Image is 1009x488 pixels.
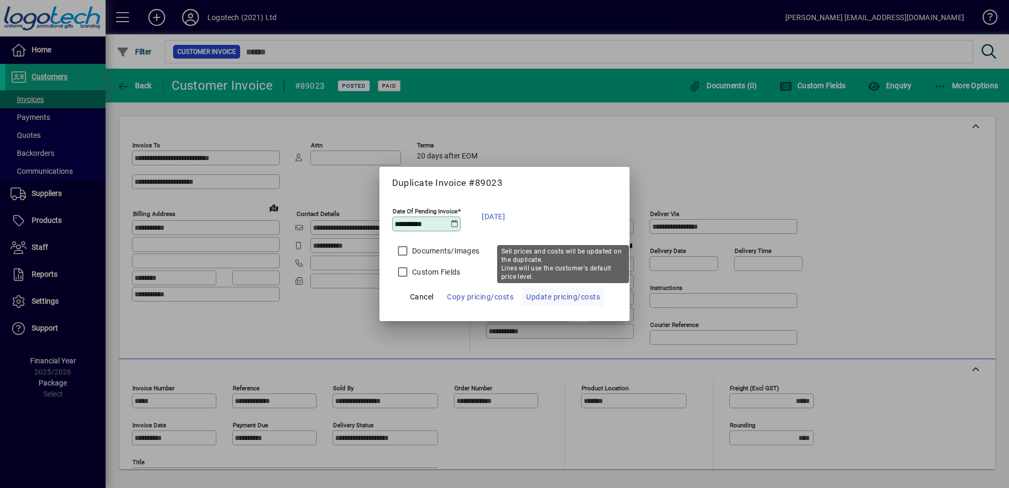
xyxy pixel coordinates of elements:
button: Copy pricing/costs [443,287,518,306]
button: [DATE] [477,203,510,230]
mat-label: Date Of Pending Invoice [393,208,458,215]
button: Update pricing/costs [522,287,604,306]
span: Copy pricing/costs [447,290,513,303]
button: Cancel [405,287,439,306]
div: Sell prices and costs will be updated on the duplicate. Lines will use the customer's default pri... [497,245,629,283]
span: Cancel [410,290,434,303]
label: Documents/Images [410,246,479,256]
label: Custom Fields [410,267,460,277]
span: [DATE] [482,210,505,223]
h5: Duplicate Invoice #89023 [392,177,617,189]
span: Update pricing/costs [526,290,600,303]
